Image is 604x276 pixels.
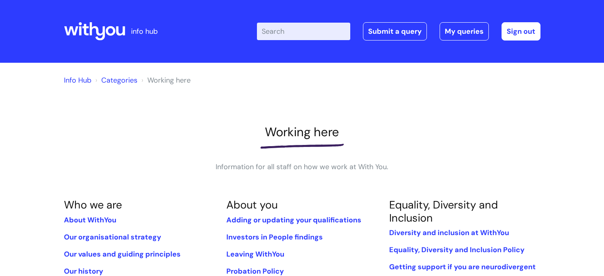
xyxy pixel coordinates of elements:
a: Adding or updating your qualifications [226,215,361,225]
a: Equality, Diversity and Inclusion Policy [389,245,525,255]
p: info hub [131,25,158,38]
a: Our values and guiding principles [64,249,181,259]
a: Sign out [502,22,540,41]
a: Diversity and inclusion at WithYou [389,228,509,237]
h1: Working here [64,125,540,139]
a: Info Hub [64,75,91,85]
input: Search [257,23,350,40]
a: Our history [64,266,103,276]
a: Getting support if you are neurodivergent [389,262,536,272]
div: | - [257,22,540,41]
li: Solution home [93,74,137,87]
a: Investors in People findings [226,232,323,242]
a: Probation Policy [226,266,284,276]
a: Leaving WithYou [226,249,284,259]
a: About you [226,198,278,212]
a: Submit a query [363,22,427,41]
a: Our organisational strategy [64,232,161,242]
a: My queries [440,22,489,41]
p: Information for all staff on how we work at With You. [183,160,421,173]
a: Who we are [64,198,122,212]
a: Equality, Diversity and Inclusion [389,198,498,224]
a: About WithYou [64,215,116,225]
a: Categories [101,75,137,85]
li: Working here [139,74,191,87]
